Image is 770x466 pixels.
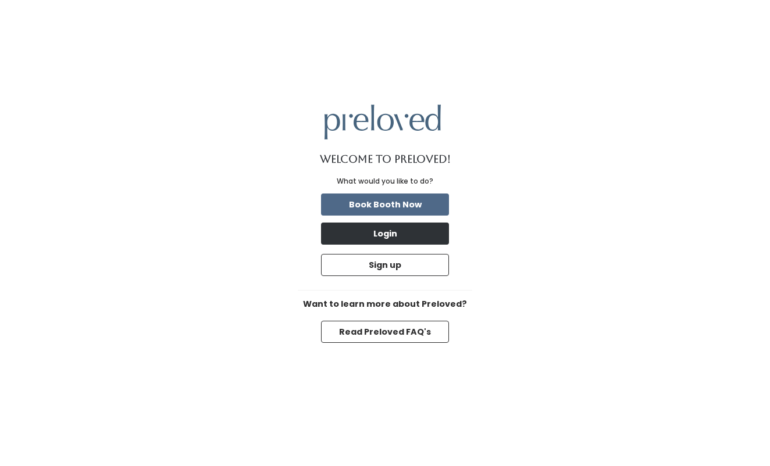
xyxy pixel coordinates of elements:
h1: Welcome to Preloved! [320,153,451,165]
a: Sign up [319,252,451,278]
button: Sign up [321,254,449,276]
a: Login [319,220,451,247]
button: Read Preloved FAQ's [321,321,449,343]
button: Login [321,223,449,245]
img: preloved logo [325,105,441,139]
button: Book Booth Now [321,193,449,216]
div: What would you like to do? [337,176,433,187]
h6: Want to learn more about Preloved? [298,300,472,309]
